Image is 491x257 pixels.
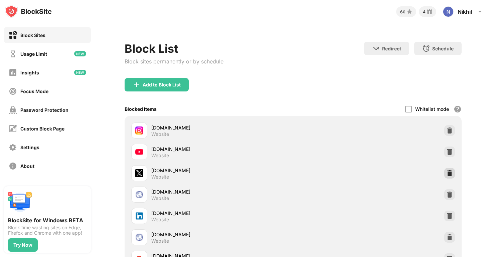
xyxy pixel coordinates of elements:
img: points-small.svg [405,8,414,16]
img: time-usage-off.svg [9,50,17,58]
div: Settings [20,145,39,150]
div: Website [151,174,169,180]
div: About [20,163,34,169]
img: favicons [135,126,143,135]
img: favicons [135,233,143,241]
div: Nikhil [458,8,472,15]
div: Block time wasting sites on Edge, Firefox and Chrome with one app! [8,225,87,236]
img: logo-blocksite.svg [5,5,52,18]
div: Website [151,195,169,201]
div: Blocked Items [125,106,157,112]
div: [DOMAIN_NAME] [151,167,293,174]
img: push-desktop.svg [8,190,32,214]
img: new-icon.svg [74,70,86,75]
div: [DOMAIN_NAME] [151,188,293,195]
img: favicons [135,212,143,220]
div: Password Protection [20,107,68,113]
div: 4 [423,9,426,14]
img: new-icon.svg [74,51,86,56]
div: Focus Mode [20,88,48,94]
div: Whitelist mode [415,106,449,112]
div: [DOMAIN_NAME] [151,231,293,238]
img: customize-block-page-off.svg [9,124,17,133]
div: Redirect [382,46,401,51]
img: password-protection-off.svg [9,106,17,114]
div: BlockSite for Windows BETA [8,217,87,224]
div: Website [151,217,169,223]
div: Insights [20,70,39,75]
div: Add to Block List [143,82,181,87]
div: Block sites permanently or by schedule [125,58,223,65]
div: Custom Block Page [20,126,64,132]
img: favicons [135,148,143,156]
img: about-off.svg [9,162,17,170]
div: Website [151,238,169,244]
img: focus-off.svg [9,87,17,95]
div: Usage Limit [20,51,47,57]
div: Block List [125,42,223,55]
div: [DOMAIN_NAME] [151,124,293,131]
div: [DOMAIN_NAME] [151,146,293,153]
div: Block Sites [20,32,45,38]
img: favicons [135,169,143,177]
img: ACg8ocIdhClVUno8T7ckEG2pQ-xhfh_bn5fmRV32nyCSxeAh=s96-c [443,6,454,17]
img: settings-off.svg [9,143,17,152]
div: Website [151,153,169,159]
div: [DOMAIN_NAME] [151,210,293,217]
img: block-on.svg [9,31,17,39]
div: 60 [400,9,405,14]
div: Try Now [13,242,32,248]
img: reward-small.svg [426,8,434,16]
img: insights-off.svg [9,68,17,77]
img: favicons [135,191,143,199]
div: Schedule [432,46,454,51]
div: Website [151,131,169,137]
